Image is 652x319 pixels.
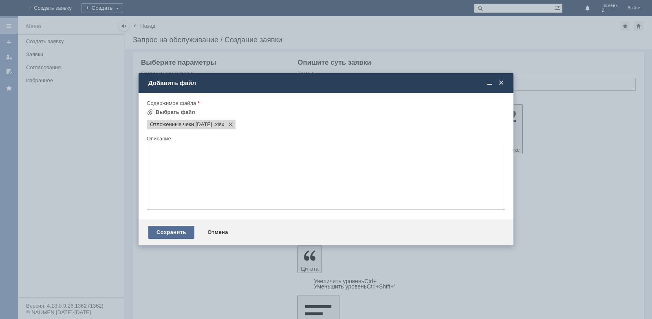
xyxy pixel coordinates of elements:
[486,79,494,87] span: Свернуть (Ctrl + M)
[148,79,505,87] div: Добавить файл
[497,79,505,87] span: Закрыть
[150,121,214,128] span: Отложенные чеки 16.08.2025..xlsx
[3,3,119,16] div: [PERSON_NAME] удалить отложенные чеки во вложении
[147,101,504,106] div: Содержимое файла
[214,121,224,128] span: Отложенные чеки 16.08.2025..xlsx
[156,109,195,116] div: Выбрать файл
[147,136,504,141] div: Описание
